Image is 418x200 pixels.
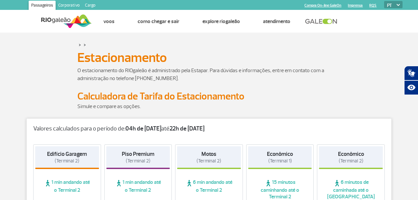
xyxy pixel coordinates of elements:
p: O estacionamento do RIOgaleão é administrado pela Estapar. Para dúvidas e informações, entre em c... [77,67,341,82]
a: Compra On-line GaleOn [304,3,341,8]
strong: Edifício Garagem [47,151,87,157]
strong: Motos [201,151,216,157]
a: Atendimento [263,18,290,25]
span: (Terminal 2) [196,158,221,164]
strong: Piso Premium [122,151,154,157]
a: Corporativo [56,1,82,11]
span: 1 min andando até o Terminal 2 [106,179,170,193]
span: (Terminal 2) [339,158,363,164]
a: > [79,41,81,48]
span: (Terminal 2) [126,158,150,164]
a: Imprensa [348,3,363,8]
div: Plugin de acessibilidade da Hand Talk. [404,66,418,95]
p: Valores calculados para o período de: até [33,125,385,132]
a: > [84,41,86,48]
a: Cargo [82,1,98,11]
strong: 04h de [DATE] [125,125,161,132]
a: Passageiros [29,1,56,11]
span: (Terminal 1) [268,158,292,164]
a: Voos [103,18,115,25]
button: Abrir tradutor de língua de sinais. [404,66,418,80]
p: Simule e compare as opções. [77,102,341,110]
strong: Econômico [338,151,364,157]
span: 6 minutos de caminhada até o [GEOGRAPHIC_DATA] [319,179,383,200]
span: 1 min andando até o Terminal 2 [35,179,99,193]
button: Abrir recursos assistivos. [404,80,418,95]
span: (Terminal 2) [55,158,79,164]
strong: 22h de [DATE] [170,125,204,132]
strong: Econômico [267,151,293,157]
h2: Calculadora de Tarifa do Estacionamento [77,90,341,102]
span: 6 min andando até o Terminal 2 [177,179,241,193]
span: 15 minutos caminhando até o Terminal 2 [248,179,312,200]
a: Como chegar e sair [138,18,179,25]
a: Explore RIOgaleão [202,18,240,25]
h1: Estacionamento [77,52,341,63]
a: RQS [369,3,377,8]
